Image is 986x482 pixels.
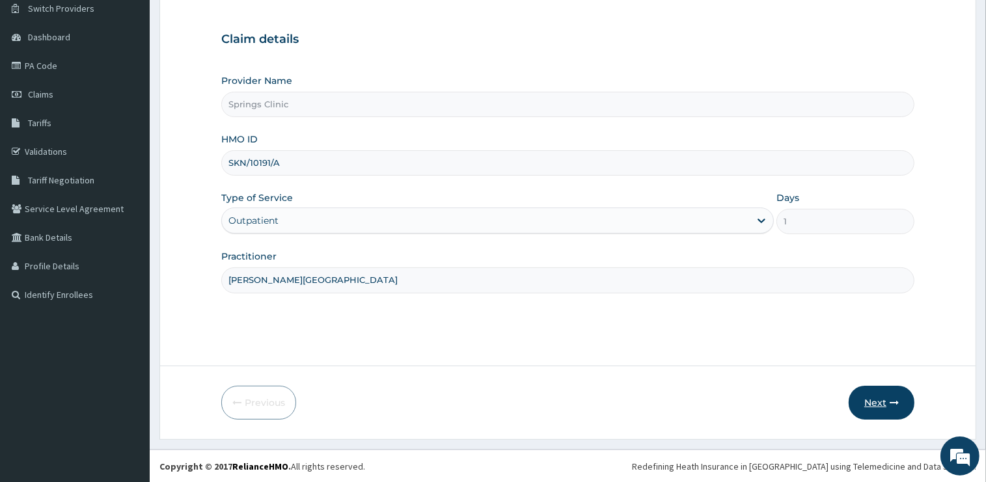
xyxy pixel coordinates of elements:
div: Minimize live chat window [213,7,245,38]
h3: Claim details [221,33,914,47]
span: Tariff Negotiation [28,174,94,186]
button: Previous [221,386,296,420]
div: Redefining Heath Insurance in [GEOGRAPHIC_DATA] using Telemedicine and Data Science! [632,460,976,473]
span: We're online! [75,153,180,284]
label: Practitioner [221,250,277,263]
strong: Copyright © 2017 . [159,461,291,472]
button: Next [849,386,914,420]
span: Tariffs [28,117,51,129]
img: d_794563401_company_1708531726252_794563401 [24,65,53,98]
span: Switch Providers [28,3,94,14]
label: Days [776,191,799,204]
span: Claims [28,88,53,100]
a: RelianceHMO [232,461,288,472]
label: HMO ID [221,133,258,146]
textarea: Type your message and hit 'Enter' [7,334,248,379]
label: Type of Service [221,191,293,204]
label: Provider Name [221,74,292,87]
span: Dashboard [28,31,70,43]
input: Enter HMO ID [221,150,914,176]
input: Enter Name [221,267,914,293]
div: Outpatient [228,214,279,227]
div: Chat with us now [68,73,219,90]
